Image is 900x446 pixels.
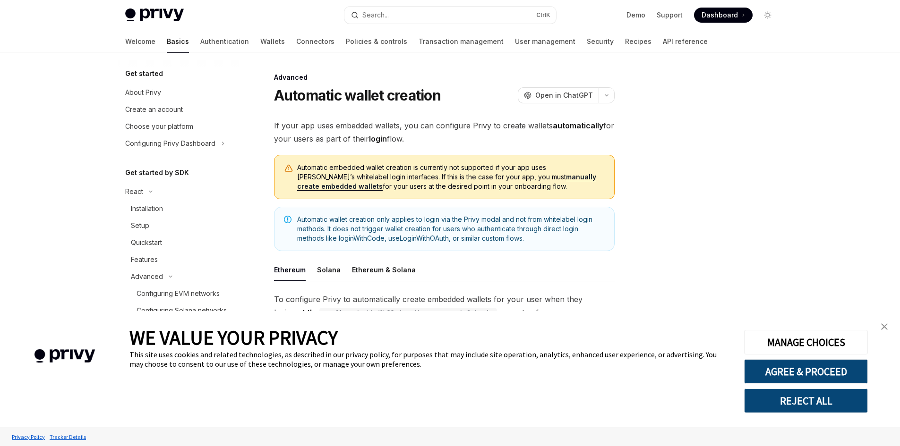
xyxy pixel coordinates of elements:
[131,271,163,282] div: Advanced
[118,183,239,200] button: React
[744,330,868,354] button: MANAGE CHOICES
[694,8,753,23] a: Dashboard
[118,200,239,217] a: Installation
[9,429,47,445] a: Privacy Policy
[296,30,334,53] a: Connectors
[536,11,550,19] span: Ctrl K
[125,87,161,98] div: About Privy
[875,317,894,336] a: close banner
[118,268,239,285] button: Advanced
[14,336,115,377] img: company logo
[118,302,239,319] a: Configuring Solana networks
[274,259,306,281] button: Ethereum
[131,203,163,214] div: Installation
[200,30,249,53] a: Authentication
[274,119,615,145] span: If your app uses embedded wallets, you can configure Privy to create wallets for your users as pa...
[744,388,868,413] button: REJECT ALL
[137,288,220,299] div: Configuring EVM networks
[587,30,614,53] a: Security
[284,216,291,223] svg: Note
[369,134,387,143] strong: login
[125,30,155,53] a: Welcome
[657,10,683,20] a: Support
[260,30,285,53] a: Wallets
[284,164,293,173] svg: Warning
[518,87,599,103] button: Open in ChatGPT
[131,254,158,265] div: Features
[419,30,504,53] a: Transaction management
[626,10,645,20] a: Demo
[125,68,163,79] h5: Get started
[346,30,407,53] a: Policies & controls
[129,325,338,350] span: WE VALUE YOUR PRIVACY
[344,7,556,24] button: Search...CtrlK
[297,163,605,191] span: Automatic embedded wallet creation is currently not supported if your app uses [PERSON_NAME]’s wh...
[118,135,239,152] button: Configuring Privy Dashboard
[317,259,341,281] button: Solana
[274,87,441,104] h1: Automatic wallet creation
[167,30,189,53] a: Basics
[744,359,868,384] button: AGREE & PROCEED
[293,308,497,317] strong: set the
[125,138,215,149] div: Configuring Privy Dashboard
[515,30,575,53] a: User management
[702,10,738,20] span: Dashboard
[535,91,593,100] span: Open in ChatGPT
[362,9,389,21] div: Search...
[118,84,239,101] a: About Privy
[137,305,227,316] div: Configuring Solana networks
[125,8,184,22] img: light logo
[118,217,239,234] a: Setup
[274,293,615,332] span: To configure Privy to automatically create embedded wallets for your user when they login, proper...
[297,215,605,243] span: Automatic wallet creation only applies to login via the Privy modal and not from whitelabel login...
[125,121,193,132] div: Choose your platform
[118,118,239,135] a: Choose your platform
[129,350,730,369] div: This site uses cookies and related technologies, as described in our privacy policy, for purposes...
[352,259,416,281] button: Ethereum & Solana
[118,285,239,302] a: Configuring EVM networks
[274,73,615,82] div: Advanced
[131,220,149,231] div: Setup
[319,308,497,318] code: config.embeddedWallets.ethereum.createOnLogin
[553,121,603,130] strong: automatically
[118,234,239,251] a: Quickstart
[663,30,708,53] a: API reference
[760,8,775,23] button: Toggle dark mode
[131,237,162,248] div: Quickstart
[881,323,888,330] img: close banner
[118,101,239,118] a: Create an account
[125,104,183,115] div: Create an account
[625,30,651,53] a: Recipes
[125,186,143,197] div: React
[125,167,189,178] h5: Get started by SDK
[47,429,88,445] a: Tracker Details
[118,251,239,268] a: Features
